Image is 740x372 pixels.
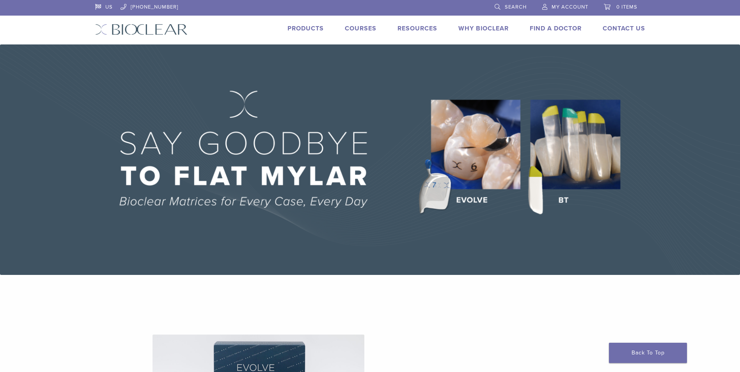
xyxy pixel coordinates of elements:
[530,25,582,32] a: Find A Doctor
[287,25,324,32] a: Products
[616,4,637,10] span: 0 items
[458,25,509,32] a: Why Bioclear
[609,343,687,363] a: Back To Top
[552,4,588,10] span: My Account
[603,25,645,32] a: Contact Us
[398,25,437,32] a: Resources
[505,4,527,10] span: Search
[345,25,376,32] a: Courses
[95,24,188,35] img: Bioclear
